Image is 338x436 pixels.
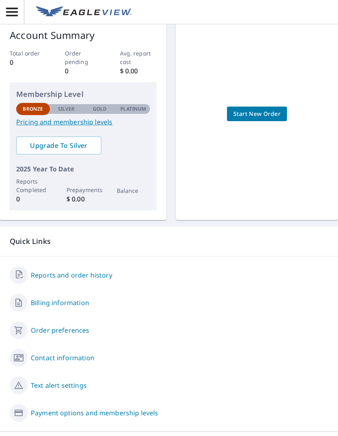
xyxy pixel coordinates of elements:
[31,353,94,363] a: Contact information
[65,49,102,66] p: Order pending
[16,194,50,204] p: 0
[23,105,43,113] p: Bronze
[31,1,137,23] a: EV Logo
[16,89,150,100] p: Membership Level
[10,49,47,58] p: Total order
[36,6,132,18] img: EV Logo
[233,109,280,119] span: Start New Order
[16,117,150,127] a: Pricing and membership levels
[120,49,157,66] p: Avg. report cost
[16,177,50,194] p: Reports Completed
[10,28,156,43] p: Account Summary
[120,105,146,113] p: Platinum
[31,408,158,418] a: Payment options and membership levels
[16,164,150,174] p: 2025 Year To Date
[10,236,328,246] p: Quick Links
[66,186,100,194] p: Prepayments
[16,137,101,154] a: Upgrade To Silver
[93,105,107,113] p: Gold
[227,107,287,122] a: Start New Order
[31,325,90,335] a: Order preferences
[117,186,150,195] p: Balance
[10,58,47,67] p: 0
[31,298,89,308] a: Billing information
[58,105,75,113] p: Silver
[31,270,112,280] a: Reports and order history
[23,141,95,150] span: Upgrade To Silver
[120,66,157,76] p: $ 0.00
[65,66,102,76] p: 0
[31,380,87,390] a: Text alert settings
[66,194,100,204] p: $ 0.00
